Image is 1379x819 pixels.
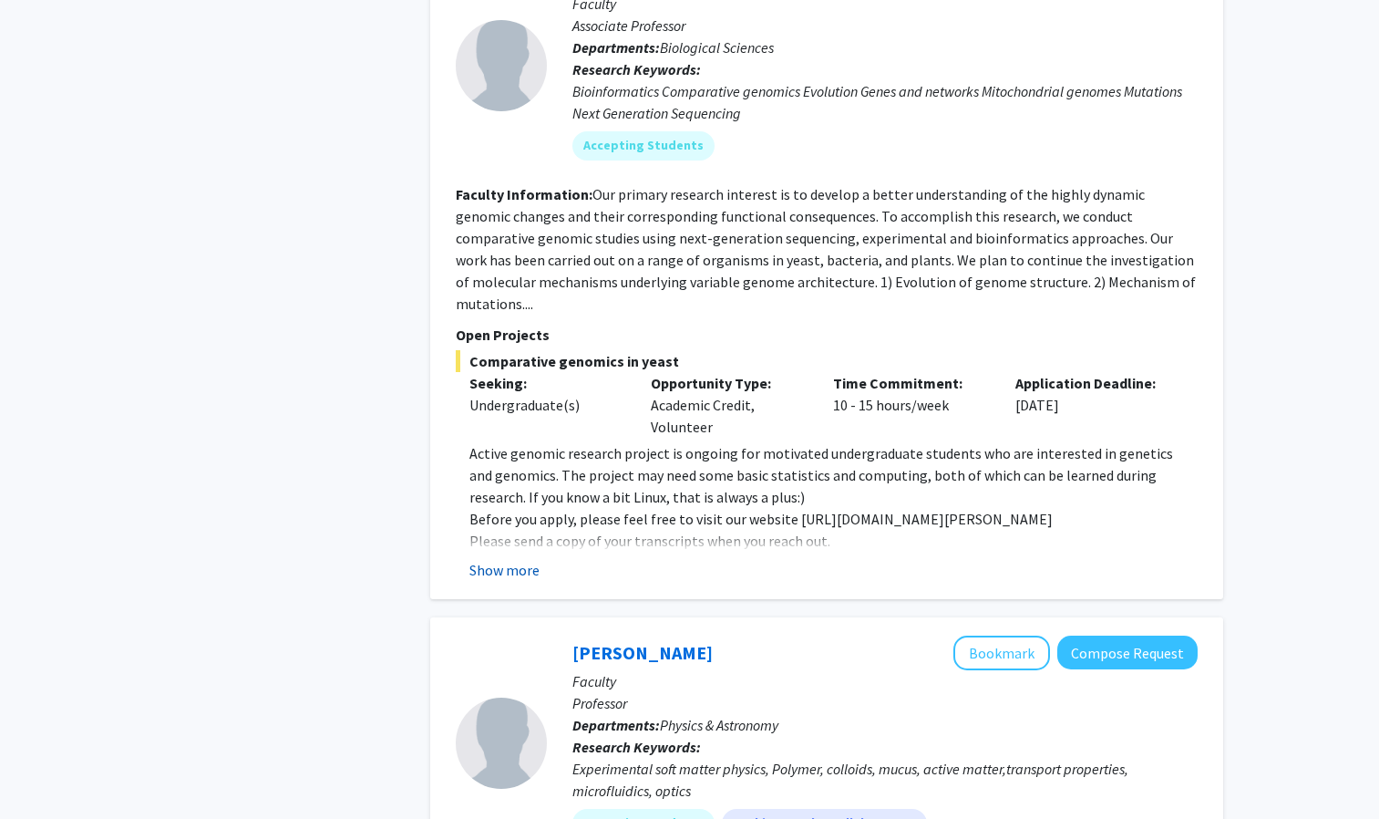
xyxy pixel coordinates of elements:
[572,670,1198,692] p: Faculty
[572,758,1198,802] div: Experimental soft matter physics, Polymer, colloids, mucus, active matter,transport properties, m...
[572,641,713,664] a: [PERSON_NAME]
[572,716,660,734] b: Departments:
[572,60,701,78] b: Research Keywords:
[469,442,1198,508] p: Active genomic research project is ongoing for motivated undergraduate students who are intereste...
[572,80,1198,124] div: Bioinformatics Comparative genomics Evolution Genes and networks Mitochondrial genomes Mutations ...
[469,394,624,416] div: Undergraduate(s)
[469,372,624,394] p: Seeking:
[572,131,715,161] mat-chip: Accepting Students
[469,559,540,581] button: Show more
[1002,372,1184,438] div: [DATE]
[819,372,1002,438] div: 10 - 15 hours/week
[833,372,988,394] p: Time Commitment:
[572,15,1198,36] p: Associate Professor
[469,508,1198,530] p: Before you apply, please feel free to visit our website [URL][DOMAIN_NAME][PERSON_NAME]
[456,185,592,203] b: Faculty Information:
[651,372,806,394] p: Opportunity Type:
[1015,372,1170,394] p: Application Deadline:
[456,324,1198,346] p: Open Projects
[572,38,660,57] b: Departments:
[660,38,774,57] span: Biological Sciences
[456,350,1198,372] span: Comparative genomics in yeast
[572,738,701,756] b: Research Keywords:
[469,530,1198,552] p: Please send a copy of your transcripts when you reach out.
[953,636,1050,670] button: Add Ashis Mukhopadhyay to Bookmarks
[572,692,1198,714] p: Professor
[1057,636,1198,669] button: Compose Request to Ashis Mukhopadhyay
[14,737,77,805] iframe: Chat
[660,716,778,734] span: Physics & Astronomy
[456,185,1196,313] fg-read-more: Our primary research interest is to develop a better understanding of the highly dynamic genomic ...
[637,372,819,438] div: Academic Credit, Volunteer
